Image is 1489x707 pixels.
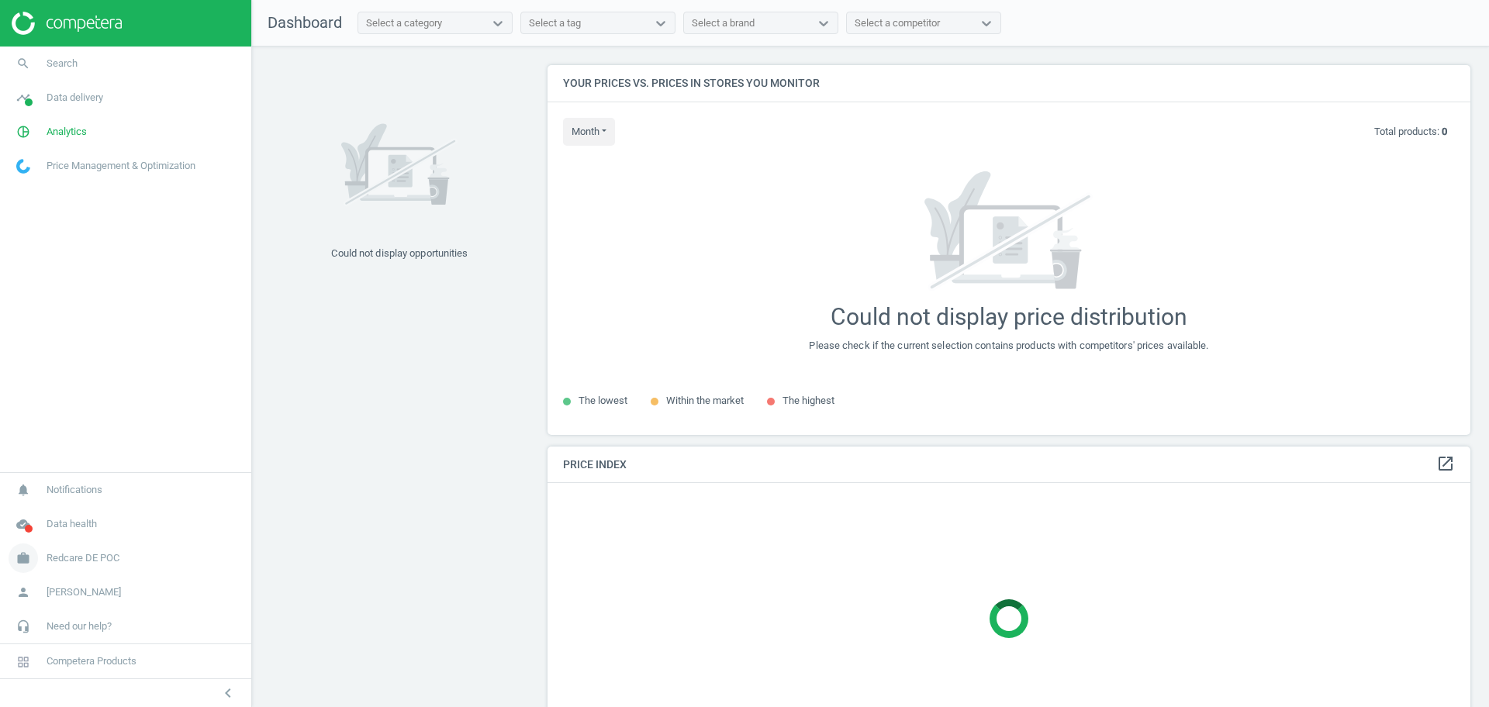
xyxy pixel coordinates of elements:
i: notifications [9,475,38,505]
div: Please check if the current selection contains products with competitors' prices available. [809,339,1208,353]
span: The highest [783,395,834,406]
i: timeline [9,83,38,112]
button: chevron_left [209,683,247,703]
span: [PERSON_NAME] [47,585,121,599]
i: cloud_done [9,509,38,539]
p: Total products: [1374,125,1447,139]
h4: Price Index [548,447,1470,483]
span: Redcare DE POC [47,551,119,565]
span: Within the market [666,395,744,406]
span: Data delivery [47,91,103,105]
i: pie_chart_outlined [9,117,38,147]
button: month [563,118,615,146]
span: Data health [47,517,97,531]
span: Notifications [47,483,102,497]
h4: Your prices vs. prices in stores you monitor [548,65,1470,102]
div: Select a tag [529,16,581,30]
img: ajHJNr6hYgQAAAAASUVORK5CYII= [12,12,122,35]
i: person [9,578,38,607]
div: Could not display price distribution [831,303,1187,331]
i: search [9,49,38,78]
span: Price Management & Optimization [47,159,195,173]
div: Select a brand [692,16,755,30]
a: open_in_new [1436,454,1455,474]
div: Could not display opportunities [331,247,468,260]
span: Need our help? [47,619,112,633]
span: Competera Products [47,654,136,668]
i: headset_mic [9,612,38,641]
span: Dashboard [268,13,342,32]
div: Select a competitor [855,16,940,30]
i: open_in_new [1436,454,1455,473]
img: wGWNvw8QSZomAAAAABJRU5ErkJggg== [16,159,30,174]
img: 7171a7ce662e02b596aeec34d53f281b.svg [341,103,458,227]
b: 0 [1442,126,1447,137]
i: chevron_left [219,684,237,702]
img: 7171a7ce662e02b596aeec34d53f281b.svg [895,171,1123,291]
span: Search [47,57,78,71]
div: Select a category [366,16,442,30]
span: The lowest [579,395,627,406]
span: Analytics [47,125,87,139]
i: work [9,543,38,573]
